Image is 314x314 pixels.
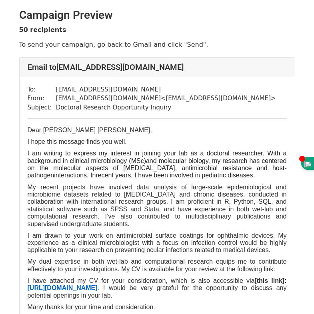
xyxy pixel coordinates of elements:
[28,258,287,273] p: My dual expertise in both wet-lab and computational research equips me to contribute effectively ...
[54,172,96,179] span: interactions. In
[274,276,314,314] iframe: Chat Widget
[28,85,56,94] td: To:
[253,172,254,179] span: .
[28,103,56,112] td: Subject:
[19,26,66,34] strong: 50 recipients
[96,172,132,179] span: recent years,
[28,157,287,179] span: and molecular biology, my research has centered on the molecular aspects of [MEDICAL_DATA], antim...
[28,277,287,299] p: I have attached my CV for your consideration, which is also accessible via . I would be very grat...
[254,277,286,284] strong: [this link]:
[28,127,287,134] p: Dear [PERSON_NAME] [PERSON_NAME],
[28,184,287,228] p: My recent projects have involved data analysis of large-scale epidemiological and microbiome data...
[19,40,295,49] p: To send your campaign, go back to Gmail and click "Send".
[28,138,287,145] p: I hope this message finds you well.
[28,94,56,103] td: From:
[28,232,287,254] p: I am drawn to your work on antimicrobial surface coatings for ophthalmic devices. My experience a...
[56,103,276,112] td: Doctoral Research Opportunity Inquiry
[56,94,276,103] td: [EMAIL_ADDRESS][DOMAIN_NAME] < [EMAIL_ADDRESS][DOMAIN_NAME] >
[56,85,276,94] td: [EMAIL_ADDRESS][DOMAIN_NAME]
[28,150,287,164] span: I am writing to express my interest in joining your lab as a doctoral researcher. With a backgrou...
[28,304,287,311] p: Many thanks for your time and consideration.
[19,8,295,22] h2: Campaign Preview
[28,62,287,72] h4: Email to [EMAIL_ADDRESS][DOMAIN_NAME]
[134,172,253,179] span: I have been involved in pediatric diseases
[28,284,98,291] a: [URL][DOMAIN_NAME]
